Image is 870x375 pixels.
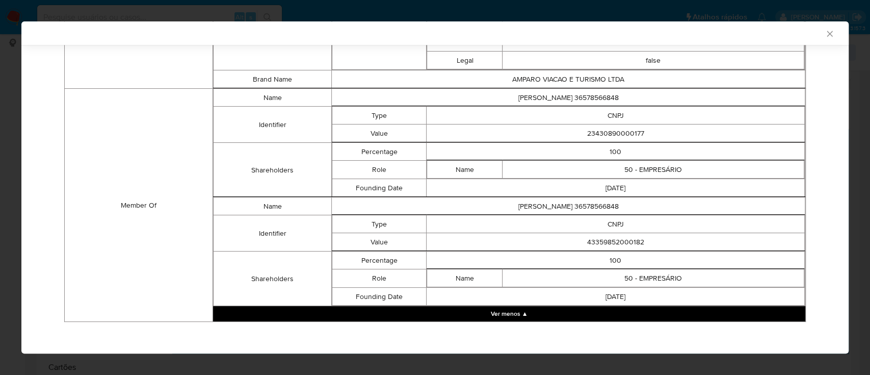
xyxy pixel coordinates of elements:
[503,161,804,179] td: 50 - EMPRESÁRIO
[213,107,331,143] td: Identifier
[21,21,849,354] div: closure-recommendation-modal
[65,89,213,322] td: Member Of
[427,252,805,269] td: 100
[825,29,834,38] button: Fechar a janela
[332,161,427,179] td: Role
[427,233,805,251] td: 43359852000182
[213,197,331,215] td: Name
[332,252,427,269] td: Percentage
[427,288,805,306] td: [DATE]
[427,143,805,161] td: 100
[427,215,805,233] td: CNPJ
[332,197,805,215] td: [PERSON_NAME] 36578566848
[427,107,805,124] td: CNPJ
[332,70,805,88] td: AMPARO VIACAO E TURISMO LTDA
[503,52,804,69] td: false
[427,179,805,197] td: [DATE]
[332,107,427,124] td: Type
[332,89,805,107] td: [PERSON_NAME] 36578566848
[213,306,805,321] button: Collapse array
[332,215,427,233] td: Type
[332,143,427,161] td: Percentage
[503,269,804,287] td: 50 - EMPRESÁRIO
[213,215,331,252] td: Identifier
[427,124,805,142] td: 23430890000177
[213,143,331,197] td: Shareholders
[332,124,427,142] td: Value
[332,269,427,288] td: Role
[427,269,503,287] td: Name
[213,70,331,88] td: Brand Name
[213,252,331,306] td: Shareholders
[213,89,331,107] td: Name
[332,233,427,251] td: Value
[332,288,427,306] td: Founding Date
[427,52,503,69] td: Legal
[332,179,427,197] td: Founding Date
[427,161,503,179] td: Name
